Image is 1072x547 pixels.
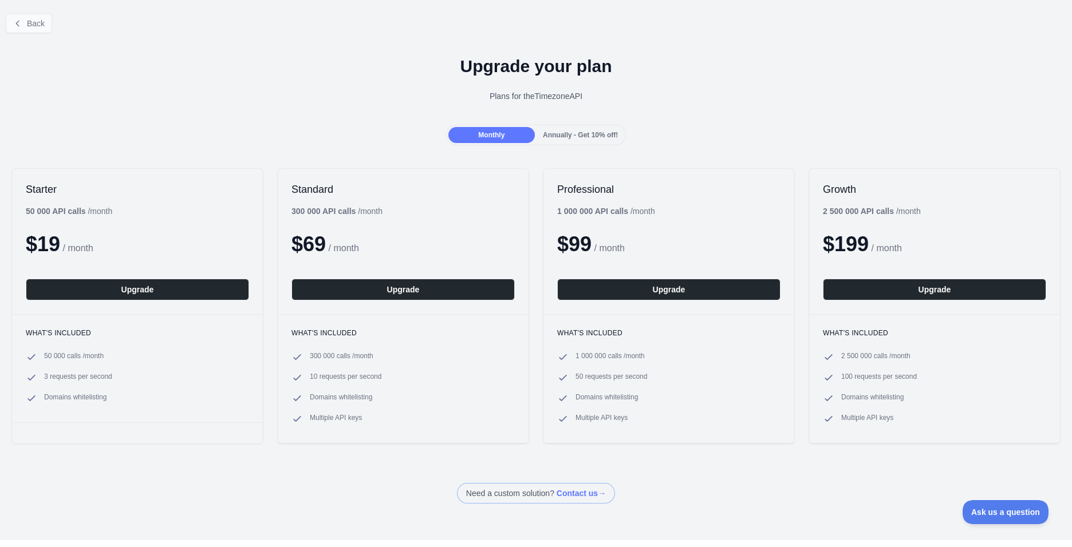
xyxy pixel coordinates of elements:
div: / month [557,205,655,217]
iframe: Toggle Customer Support [963,500,1049,524]
span: $ 199 [823,232,869,256]
h2: Professional [557,183,781,196]
span: $ 99 [557,232,592,256]
h2: Standard [291,183,515,196]
h2: Growth [823,183,1046,196]
div: / month [823,205,921,217]
b: 2 500 000 API calls [823,207,894,216]
b: 1 000 000 API calls [557,207,628,216]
